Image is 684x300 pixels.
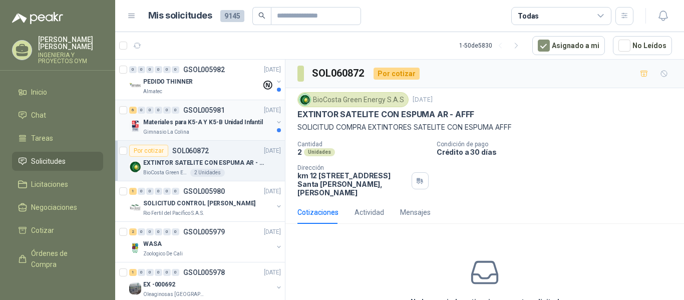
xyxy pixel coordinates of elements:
span: Negociaciones [31,202,77,213]
a: 1 0 0 0 0 0 GSOL005978[DATE] Company LogoEX -000692Oleaginosas [GEOGRAPHIC_DATA][PERSON_NAME] [129,266,283,298]
div: 0 [138,269,145,276]
div: Por cotizar [374,68,420,80]
div: 0 [163,107,171,114]
div: 0 [138,107,145,114]
div: 0 [146,66,154,73]
a: Licitaciones [12,175,103,194]
img: Company Logo [299,94,310,105]
a: 6 0 0 0 0 0 GSOL005981[DATE] Company LogoMateriales para K5-A Y K5-B Unidad InfantilGimnasio La C... [129,104,283,136]
a: Negociaciones [12,198,103,217]
div: Todas [518,11,539,22]
div: 0 [146,228,154,235]
div: 0 [129,66,137,73]
a: Órdenes de Compra [12,244,103,274]
p: GSOL005979 [183,228,225,235]
div: 0 [163,66,171,73]
p: EX -000692 [143,280,175,289]
p: SOL060872 [172,147,209,154]
h1: Mis solicitudes [148,9,212,23]
p: SOLICITUD CONTROL [PERSON_NAME] [143,199,255,208]
div: 0 [146,269,154,276]
p: Rio Fertil del Pacífico S.A.S. [143,209,204,217]
span: Licitaciones [31,179,68,190]
p: Materiales para K5-A Y K5-B Unidad Infantil [143,118,263,127]
div: Mensajes [400,207,431,218]
div: 0 [172,228,179,235]
p: 2 [297,148,302,156]
div: 0 [146,188,154,195]
div: 0 [155,107,162,114]
p: GSOL005981 [183,107,225,114]
div: 0 [172,269,179,276]
a: 2 0 0 0 0 0 GSOL005979[DATE] Company LogoWASAZoologico De Cali [129,226,283,258]
p: SOLICITUD COMPRA EXTINTORES SATELITE CON ESPUMA AFFF [297,122,672,133]
a: Inicio [12,83,103,102]
img: Company Logo [129,80,141,92]
button: Asignado a mi [532,36,605,55]
p: [DATE] [264,146,281,156]
div: BioCosta Green Energy S.A.S [297,92,409,107]
div: 0 [146,107,154,114]
div: 0 [155,66,162,73]
img: Company Logo [129,242,141,254]
div: 0 [172,107,179,114]
div: 1 [129,269,137,276]
p: Crédito a 30 días [437,148,680,156]
p: Oleaginosas [GEOGRAPHIC_DATA][PERSON_NAME] [143,290,206,298]
p: Cantidad [297,141,429,148]
img: Logo peakr [12,12,63,24]
div: 2 [129,228,137,235]
p: EXTINTOR SATELITE CON ESPUMA AR - AFFF [143,158,268,168]
p: GSOL005978 [183,269,225,276]
p: [DATE] [413,95,433,105]
p: BioCosta Green Energy S.A.S [143,169,188,177]
span: Cotizar [31,225,54,236]
span: Órdenes de Compra [31,248,94,270]
div: 0 [155,269,162,276]
span: search [258,12,265,19]
p: PEDIDO THINNER [143,77,193,87]
p: [DATE] [264,227,281,237]
div: Actividad [355,207,384,218]
span: Tareas [31,133,53,144]
div: 0 [138,66,145,73]
a: 0 0 0 0 0 0 GSOL005982[DATE] Company LogoPEDIDO THINNERAlmatec [129,64,283,96]
img: Company Logo [129,282,141,294]
p: GSOL005980 [183,188,225,195]
p: [PERSON_NAME] [PERSON_NAME] [38,36,103,50]
div: 2 Unidades [190,169,225,177]
button: No Leídos [613,36,672,55]
h3: SOL060872 [312,66,366,81]
a: Tareas [12,129,103,148]
p: [DATE] [264,106,281,115]
span: Solicitudes [31,156,66,167]
a: Solicitudes [12,152,103,171]
div: 0 [138,188,145,195]
p: [DATE] [264,187,281,196]
div: 0 [155,188,162,195]
div: 0 [138,228,145,235]
span: Chat [31,110,46,121]
span: 9145 [220,10,244,22]
p: GSOL005982 [183,66,225,73]
img: Company Logo [129,120,141,132]
img: Company Logo [129,161,141,173]
div: 6 [129,107,137,114]
div: 0 [163,228,171,235]
div: Unidades [304,148,335,156]
div: 0 [163,269,171,276]
p: Gimnasio La Colina [143,128,189,136]
img: Company Logo [129,201,141,213]
p: [DATE] [264,268,281,277]
p: [DATE] [264,65,281,75]
div: Por cotizar [129,145,168,157]
span: Inicio [31,87,47,98]
div: 0 [172,66,179,73]
div: Cotizaciones [297,207,338,218]
p: EXTINTOR SATELITE CON ESPUMA AR - AFFF [297,109,474,120]
p: Almatec [143,88,162,96]
p: km 12 [STREET_ADDRESS] Santa [PERSON_NAME] , [PERSON_NAME] [297,171,408,197]
p: Condición de pago [437,141,680,148]
p: Dirección [297,164,408,171]
a: Por cotizarSOL060872[DATE] Company LogoEXTINTOR SATELITE CON ESPUMA AR - AFFFBioCosta Green Energ... [115,141,285,181]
